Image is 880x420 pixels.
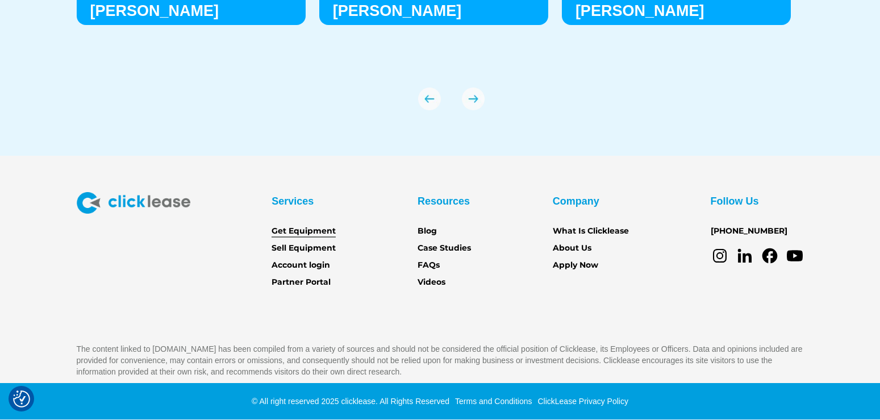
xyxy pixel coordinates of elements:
[77,192,190,214] img: Clicklease logo
[452,397,532,406] a: Terms and Conditions
[252,396,449,407] div: © All right reserved 2025 clicklease. All Rights Reserved
[418,225,437,238] a: Blog
[13,390,30,407] button: Consent Preferences
[77,343,804,377] p: The content linked to [DOMAIN_NAME] has been compiled from a variety of sources and should not be...
[272,259,330,272] a: Account login
[711,225,787,238] a: [PHONE_NUMBER]
[575,2,704,19] h3: [PERSON_NAME]
[418,88,441,110] img: arrow Icon
[553,242,591,255] a: About Us
[418,259,440,272] a: FAQs
[272,276,331,289] a: Partner Portal
[553,259,598,272] a: Apply Now
[418,276,445,289] a: Videos
[535,397,628,406] a: ClickLease Privacy Policy
[272,192,314,210] div: Services
[462,88,485,110] div: next slide
[418,88,441,110] div: previous slide
[333,2,462,19] strong: [PERSON_NAME]
[462,88,485,110] img: arrow Icon
[711,192,759,210] div: Follow Us
[272,225,336,238] a: Get Equipment
[13,390,30,407] img: Revisit consent button
[272,242,336,255] a: Sell Equipment
[553,192,599,210] div: Company
[418,242,471,255] a: Case Studies
[553,225,629,238] a: What Is Clicklease
[90,2,219,19] h3: [PERSON_NAME]
[418,192,470,210] div: Resources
